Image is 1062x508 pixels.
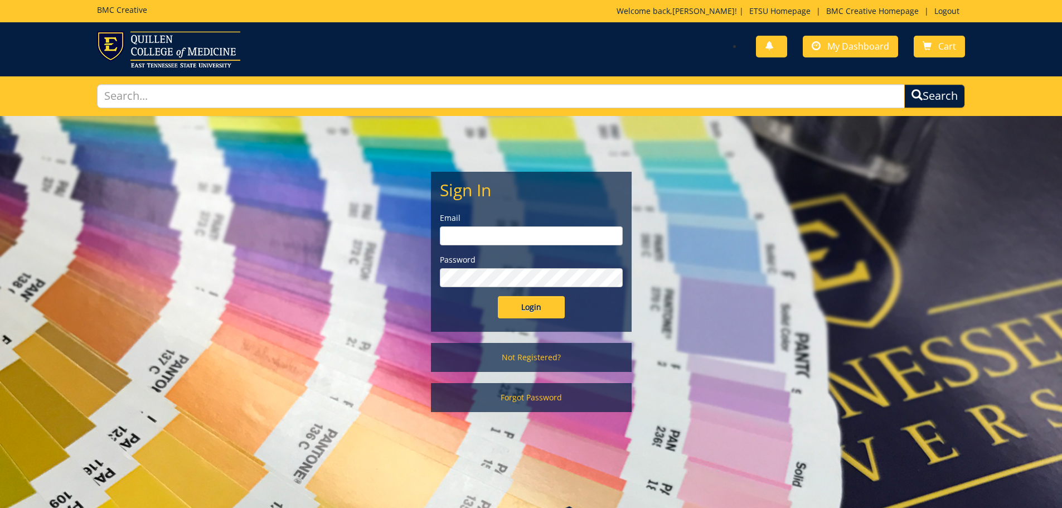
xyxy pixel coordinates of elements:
[904,84,965,108] button: Search
[803,36,898,57] a: My Dashboard
[97,31,240,67] img: ETSU logo
[431,383,632,412] a: Forgot Password
[498,296,565,318] input: Login
[821,6,924,16] a: BMC Creative Homepage
[440,212,623,224] label: Email
[744,6,816,16] a: ETSU Homepage
[440,254,623,265] label: Password
[672,6,735,16] a: [PERSON_NAME]
[97,6,147,14] h5: BMC Creative
[617,6,965,17] p: Welcome back, ! | | |
[431,343,632,372] a: Not Registered?
[929,6,965,16] a: Logout
[827,40,889,52] span: My Dashboard
[914,36,965,57] a: Cart
[938,40,956,52] span: Cart
[440,181,623,199] h2: Sign In
[97,84,905,108] input: Search...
